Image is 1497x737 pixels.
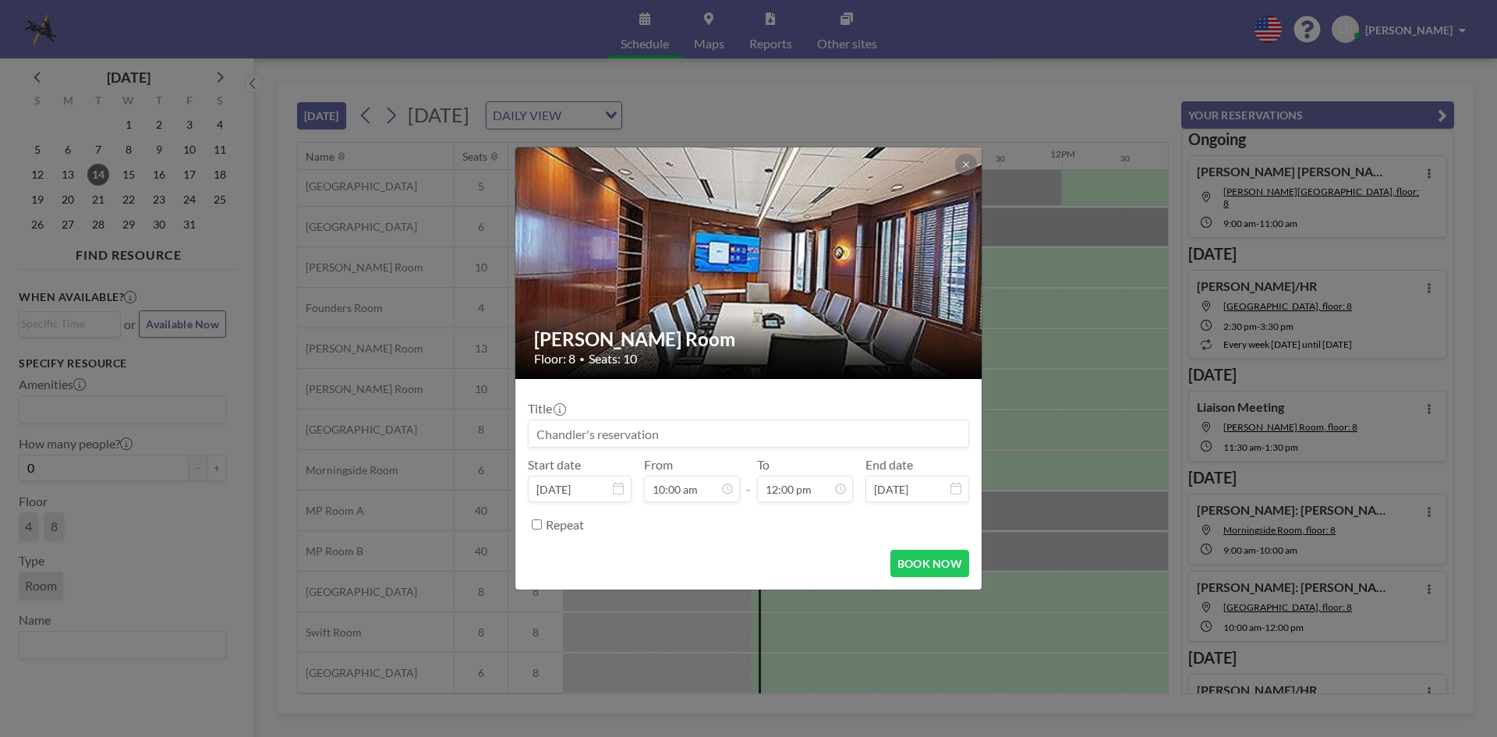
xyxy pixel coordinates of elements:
[546,517,584,533] label: Repeat
[528,401,564,416] label: Title
[757,457,770,473] label: To
[534,351,575,367] span: Floor: 8
[534,328,964,351] h2: [PERSON_NAME] Room
[515,17,983,508] img: 537.jpg
[644,457,673,473] label: From
[528,457,581,473] label: Start date
[890,550,969,577] button: BOOK NOW
[746,462,751,497] span: -
[579,353,585,365] span: •
[589,351,637,367] span: Seats: 10
[865,457,913,473] label: End date
[529,420,968,447] input: Chandler's reservation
